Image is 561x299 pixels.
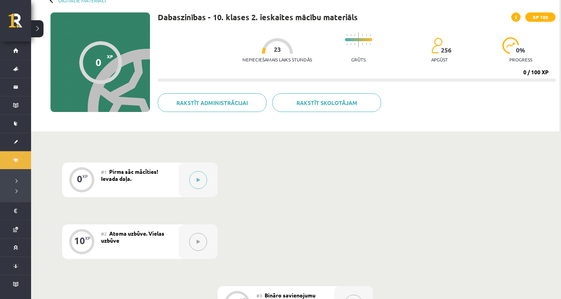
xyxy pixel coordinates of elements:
[362,34,363,36] img: icon-short-line-57e1e144782c952c97e751825c79c345078a6d821885a25fce030b3d8c18986b.svg
[158,93,267,112] a: Rakstīt administrācijai
[362,43,363,45] img: icon-short-line-57e1e144782c952c97e751825c79c345078a6d821885a25fce030b3d8c18986b.svg
[9,14,31,33] a: Rīgas 1. Tālmācības vidusskola
[431,37,443,54] img: students-c634bb4e5e11cddfef0936a35e636f08e4e9abd3cc4e673bd6f9a4125e45ecb1.svg
[525,12,556,22] span: XP 100
[358,32,359,47] img: icon-long-line-d9ea69661e0d244f92f715978eff75569469978d946b2353a9bb055b3ed8787d.svg
[370,43,371,45] img: icon-short-line-57e1e144782c952c97e751825c79c345078a6d821885a25fce030b3d8c18986b.svg
[274,46,281,53] span: 23
[370,34,371,36] img: icon-short-line-57e1e144782c952c97e751825c79c345078a6d821885a25fce030b3d8c18986b.svg
[242,57,312,62] p: Nepieciešamais laiks stundās
[158,12,358,22] h1: Dabaszinības - 10. klases 2. ieskaites mācību materiāls
[101,168,158,182] span: Pirms sāc mācīties! Ievada daļa.
[101,169,107,175] span: #1
[366,43,367,45] img: icon-short-line-57e1e144782c952c97e751825c79c345078a6d821885a25fce030b3d8c18986b.svg
[77,175,82,182] div: 0
[347,34,347,36] img: icon-short-line-57e1e144782c952c97e751825c79c345078a6d821885a25fce030b3d8c18986b.svg
[441,47,451,54] span: 256
[351,57,366,62] p: Grūts
[74,237,85,244] div: 10
[256,292,262,299] span: #3
[101,230,164,244] span: Atoma uzbūve. Vielas uzbūve
[96,56,101,68] div: 0
[516,47,526,54] span: 0 %
[347,43,347,45] img: icon-short-line-57e1e144782c952c97e751825c79c345078a6d821885a25fce030b3d8c18986b.svg
[431,57,448,62] p: apgūst
[502,37,519,54] img: icon-progress-161ccf0a02000e728c5f80fcf4c31c7af3da0e1684b2b1d7c360e028c24a22f1.svg
[101,231,107,237] span: #2
[82,174,88,178] div: XP
[107,54,113,59] span: XP
[85,236,91,240] div: XP
[366,34,367,36] img: icon-short-line-57e1e144782c952c97e751825c79c345078a6d821885a25fce030b3d8c18986b.svg
[272,93,381,112] a: Rakstīt skolotājam
[509,57,532,62] p: progress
